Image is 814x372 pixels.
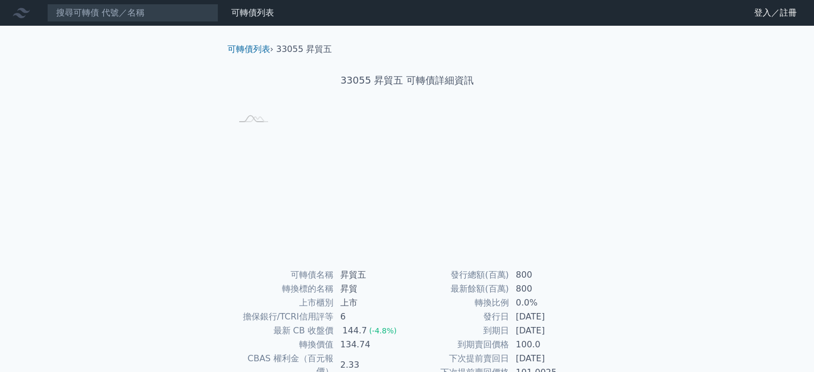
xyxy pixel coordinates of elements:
[219,73,596,88] h1: 33055 昇貿五 可轉債詳細資訊
[509,268,583,282] td: 800
[276,43,332,56] li: 33055 昇貿五
[227,43,273,56] li: ›
[334,296,407,310] td: 上市
[407,338,509,352] td: 到期賣回價格
[232,296,334,310] td: 上市櫃別
[340,324,369,337] div: 144.7
[407,268,509,282] td: 發行總額(百萬)
[231,8,274,18] a: 可轉債列表
[745,4,805,21] a: 登入／註冊
[509,310,583,324] td: [DATE]
[232,282,334,296] td: 轉換標的名稱
[407,310,509,324] td: 發行日
[334,338,407,352] td: 134.74
[334,282,407,296] td: 昇貿
[509,338,583,352] td: 100.0
[760,321,814,372] iframe: Chat Widget
[227,44,270,54] a: 可轉債列表
[407,282,509,296] td: 最新餘額(百萬)
[232,324,334,338] td: 最新 CB 收盤價
[407,352,509,366] td: 下次提前賣回日
[334,268,407,282] td: 昇貿五
[369,326,397,335] span: (-4.8%)
[509,282,583,296] td: 800
[407,324,509,338] td: 到期日
[47,4,218,22] input: 搜尋可轉債 代號／名稱
[232,310,334,324] td: 擔保銀行/TCRI信用評等
[407,296,509,310] td: 轉換比例
[509,296,583,310] td: 0.0%
[232,338,334,352] td: 轉換價值
[509,352,583,366] td: [DATE]
[509,324,583,338] td: [DATE]
[232,268,334,282] td: 可轉債名稱
[334,310,407,324] td: 6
